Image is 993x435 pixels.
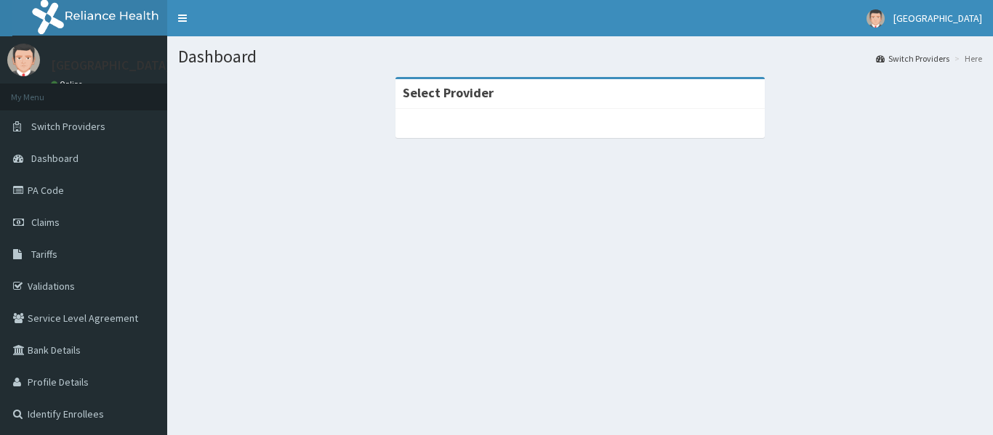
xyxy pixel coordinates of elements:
span: Dashboard [31,152,79,165]
p: [GEOGRAPHIC_DATA] [51,59,171,72]
img: User Image [867,9,885,28]
li: Here [951,52,982,65]
img: User Image [7,44,40,76]
span: Tariffs [31,248,57,261]
span: Claims [31,216,60,229]
a: Online [51,79,86,89]
strong: Select Provider [403,84,494,101]
span: [GEOGRAPHIC_DATA] [893,12,982,25]
h1: Dashboard [178,47,982,66]
span: Switch Providers [31,120,105,133]
a: Switch Providers [876,52,949,65]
